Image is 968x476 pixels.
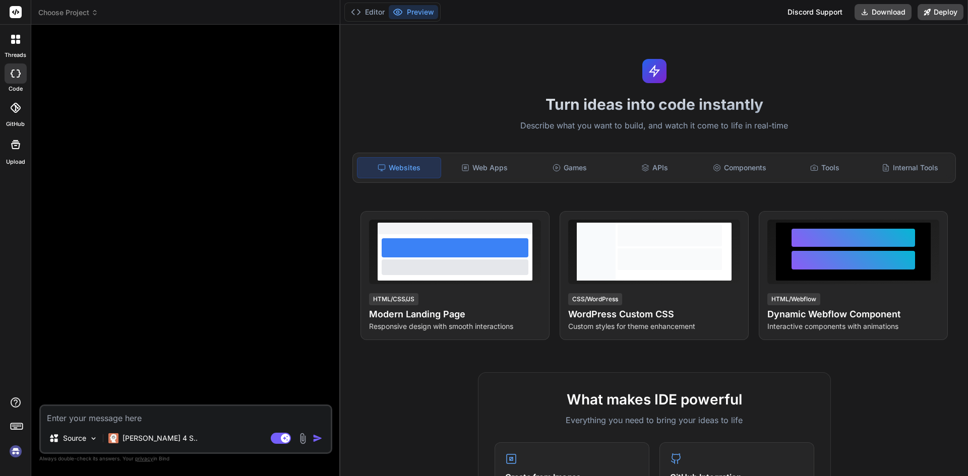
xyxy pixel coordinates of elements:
[9,85,23,93] label: code
[63,433,86,443] p: Source
[855,4,912,20] button: Download
[767,293,820,305] div: HTML/Webflow
[369,307,541,321] h4: Modern Landing Page
[38,8,98,18] span: Choose Project
[89,434,98,443] img: Pick Models
[6,158,25,166] label: Upload
[868,157,951,178] div: Internal Tools
[347,5,389,19] button: Editor
[108,433,118,443] img: Claude 4 Sonnet
[495,414,814,426] p: Everything you need to bring your ideas to life
[135,455,153,461] span: privacy
[7,443,24,460] img: signin
[781,4,849,20] div: Discord Support
[297,433,309,444] img: attachment
[369,321,541,331] p: Responsive design with smooth interactions
[528,157,612,178] div: Games
[6,120,25,128] label: GitHub
[389,5,438,19] button: Preview
[783,157,867,178] div: Tools
[568,307,740,321] h4: WordPress Custom CSS
[495,389,814,410] h2: What makes IDE powerful
[369,293,418,305] div: HTML/CSS/JS
[767,307,939,321] h4: Dynamic Webflow Component
[123,433,198,443] p: [PERSON_NAME] 4 S..
[39,454,332,463] p: Always double-check its answers. Your in Bind
[313,433,323,443] img: icon
[346,95,962,113] h1: Turn ideas into code instantly
[767,321,939,331] p: Interactive components with animations
[443,157,526,178] div: Web Apps
[346,119,962,132] p: Describe what you want to build, and watch it come to life in real-time
[568,293,622,305] div: CSS/WordPress
[698,157,781,178] div: Components
[918,4,963,20] button: Deploy
[613,157,696,178] div: APIs
[5,51,26,59] label: threads
[568,321,740,331] p: Custom styles for theme enhancement
[357,157,441,178] div: Websites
